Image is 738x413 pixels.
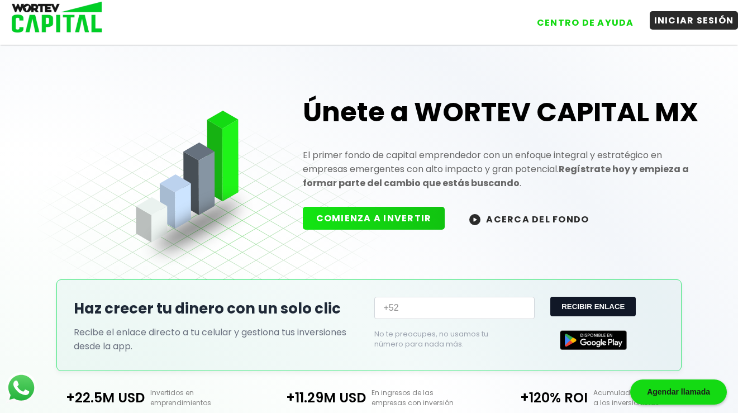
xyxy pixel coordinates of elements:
[456,207,602,231] button: ACERCA DEL FONDO
[6,372,37,403] img: logos_whatsapp-icon.242b2217.svg
[303,148,701,190] p: El primer fondo de capital emprendedor con un enfoque integral y estratégico en empresas emergent...
[303,207,445,230] button: COMIENZA A INVERTIR
[37,388,145,407] p: +22.5M USD
[480,388,588,407] p: +120% ROI
[469,214,480,225] img: wortev-capital-acerca-del-fondo
[303,94,701,130] h1: Únete a WORTEV CAPITAL MX
[560,330,627,350] img: Google Play
[74,298,363,320] h2: Haz crecer tu dinero con un solo clic
[374,329,516,349] p: No te preocupes, no usamos tu número para nada más.
[303,212,456,225] a: COMIENZA A INVERTIR
[145,388,258,408] p: Invertidos en emprendimientos
[521,5,639,32] a: CENTRO DE AYUDA
[366,388,479,408] p: En ingresos de las empresas con inversión
[588,388,701,408] p: Acumulado y entregado a los inversionistas
[74,325,363,353] p: Recibe el enlace directo a tu celular y gestiona tus inversiones desde la app.
[532,13,639,32] button: CENTRO DE AYUDA
[550,297,636,316] button: RECIBIR ENLACE
[630,379,727,405] div: Agendar llamada
[258,388,366,407] p: +11.29M USD
[303,163,689,189] strong: Regístrate hoy y empieza a formar parte del cambio que estás buscando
